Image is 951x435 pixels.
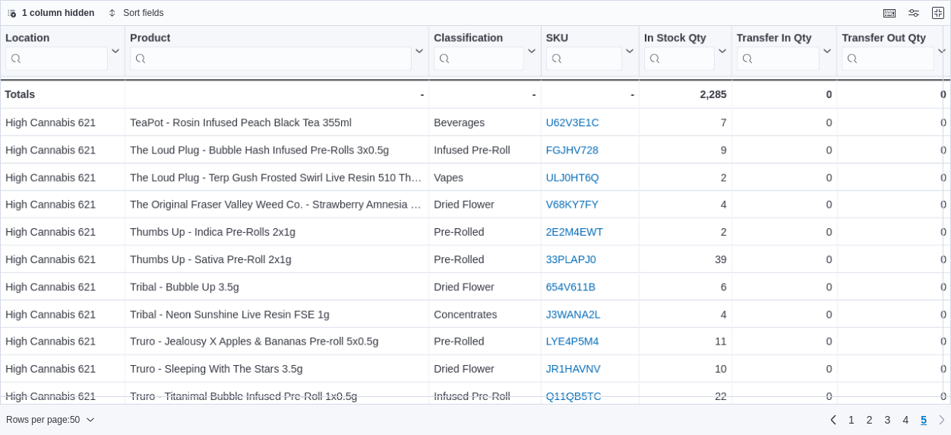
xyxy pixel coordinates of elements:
div: 2,285 [644,85,727,103]
div: 0 [842,141,946,159]
span: 1 [848,412,855,427]
nav: Pagination for preceding grid [824,408,951,432]
a: FGJHV728 [546,144,599,156]
div: SKU URL [546,32,622,71]
div: High Cannabis 621 [5,305,120,323]
div: 4 [644,195,727,214]
div: High Cannabis 621 [5,195,120,214]
div: - [434,85,536,103]
div: 0 [842,250,946,268]
button: 1 column hidden [1,4,100,22]
div: 22 [644,387,727,405]
div: Location [5,32,108,71]
div: High Cannabis 621 [5,141,120,159]
div: In Stock Qty [644,32,715,46]
div: Infused Pre-Roll [434,387,536,405]
span: 3 [885,412,891,427]
span: 1 column hidden [22,7,94,19]
div: Dried Flower [434,278,536,296]
div: Transfer In Qty [737,32,820,71]
a: 33PLAPJ0 [546,253,596,265]
div: 11 [644,332,727,351]
div: The Loud Plug - Bubble Hash Infused Pre-Rolls 3x0.5g [130,141,424,159]
a: ULJ0HT6Q [546,171,599,183]
div: 0 [842,360,946,378]
div: 2 [644,223,727,241]
div: Thumbs Up - Sativa Pre-Roll 2x1g [130,250,424,268]
div: High Cannabis 621 [5,250,120,268]
div: High Cannabis 621 [5,168,120,186]
div: 2 [644,168,727,186]
div: Concentrates [434,305,536,323]
button: Location [5,32,120,71]
button: Classification [434,32,536,71]
div: 0 [842,85,946,103]
a: JR1HAVNV [546,363,601,375]
a: Q11QB5TC [546,390,602,402]
div: 0 [737,168,833,186]
div: High Cannabis 621 [5,360,120,378]
div: Truro - Sleeping With The Stars 3.5g [130,360,424,378]
button: Product [130,32,424,71]
div: 0 [737,195,833,214]
div: Transfer Out Qty [842,32,934,46]
div: High Cannabis 621 [5,332,120,351]
a: Page 1 of 5 [842,408,861,432]
div: 39 [644,250,727,268]
button: Page 5 of 5 [915,408,933,432]
div: 6 [644,278,727,296]
div: Thumbs Up - Indica Pre-Rolls 2x1g [130,223,424,241]
div: 0 [737,223,833,241]
button: Keyboard shortcuts [880,4,899,22]
button: Next page [933,411,951,429]
span: Sort fields [123,7,163,19]
div: 0 [842,168,946,186]
button: Transfer In Qty [737,32,833,71]
div: High Cannabis 621 [5,113,120,132]
ul: Pagination for preceding grid [842,408,933,432]
div: Tribal - Neon Sunshine Live Resin FSE 1g [130,305,424,323]
button: Sort fields [102,4,169,22]
div: Truro - Jealousy X Apples & Bananas Pre-roll 5x0.5g [130,332,424,351]
div: Pre-Rolled [434,332,536,351]
div: Infused Pre-Roll [434,141,536,159]
a: U62V3E1C [546,116,599,129]
div: TeaPot - Rosin Infused Peach Black Tea 355ml [130,113,424,132]
a: 2E2M4EWT [546,226,603,238]
div: Dried Flower [434,195,536,214]
div: Classification [434,32,523,71]
div: Transfer Out Qty [842,32,934,71]
a: J3WANA2L [546,308,601,320]
a: V68KY7FY [546,198,599,211]
a: Page 2 of 5 [861,408,879,432]
div: - [130,85,424,103]
div: 0 [737,113,833,132]
button: In Stock Qty [644,32,727,71]
span: 2 [867,412,873,427]
div: Tribal - Bubble Up 3.5g [130,278,424,296]
div: 0 [737,332,833,351]
div: 0 [842,223,946,241]
div: 10 [644,360,727,378]
div: 0 [842,278,946,296]
div: Pre-Rolled [434,223,536,241]
div: 0 [842,387,946,405]
div: 0 [842,113,946,132]
div: Dried Flower [434,360,536,378]
div: 0 [737,360,833,378]
div: Vapes [434,168,536,186]
button: Exit fullscreen [929,4,947,22]
div: The Original Fraser Valley Weed Co. - Strawberry Amnesia 28g [130,195,424,214]
div: 0 [737,85,833,103]
div: High Cannabis 621 [5,278,120,296]
div: Beverages [434,113,536,132]
div: 0 [842,305,946,323]
div: Location [5,32,108,46]
span: 4 [902,412,908,427]
div: High Cannabis 621 [5,387,120,405]
button: Transfer Out Qty [842,32,946,71]
a: Previous page [824,411,842,429]
div: Product [130,32,412,46]
div: In Stock Qty [644,32,715,71]
div: Totals [5,85,120,103]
